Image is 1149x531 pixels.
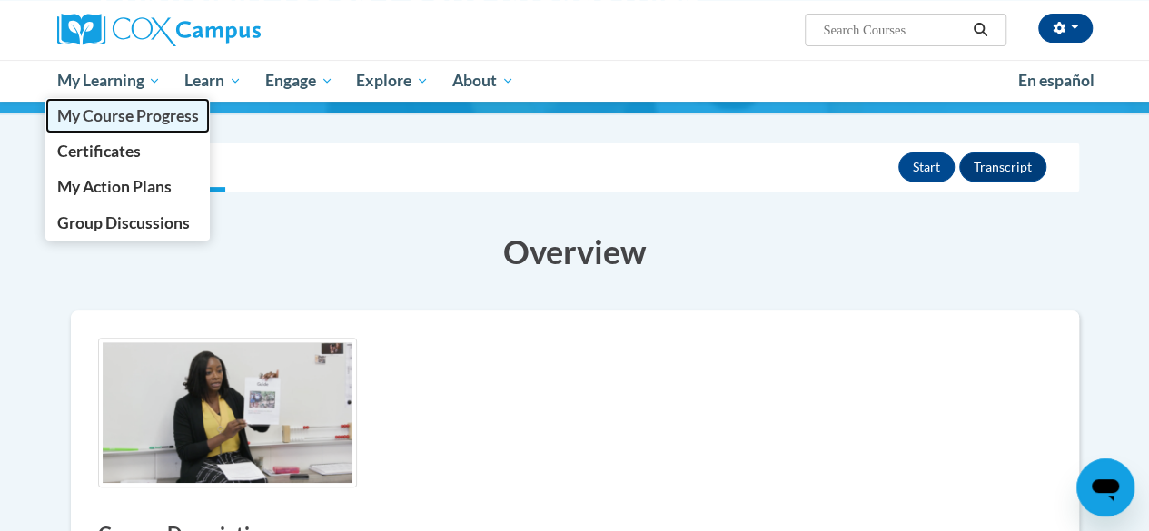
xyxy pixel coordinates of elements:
a: Explore [344,60,441,102]
a: En español [1006,62,1106,100]
button: Start [898,152,955,182]
button: Transcript [959,152,1046,182]
span: Learn [184,70,242,92]
a: Certificates [45,133,211,169]
img: Course logo image [98,338,357,487]
a: My Course Progress [45,98,211,133]
span: My Action Plans [56,177,171,196]
span: Explore [356,70,429,92]
input: Search Courses [821,19,966,41]
iframe: Button to launch messaging window [1076,458,1134,516]
span: About [452,70,514,92]
a: Group Discussions [45,205,211,241]
span: Engage [265,70,333,92]
button: Account Settings [1038,14,1093,43]
a: About [441,60,526,102]
img: Cox Campus [57,14,261,46]
a: My Learning [45,60,173,102]
a: Engage [253,60,345,102]
span: En español [1018,71,1095,90]
h3: Overview [71,229,1079,274]
span: Group Discussions [56,213,189,232]
button: Search [966,19,994,41]
a: My Action Plans [45,169,211,204]
div: Main menu [44,60,1106,102]
a: Learn [173,60,253,102]
span: My Learning [56,70,161,92]
span: My Course Progress [56,106,198,125]
span: Certificates [56,142,140,161]
a: Cox Campus [57,14,384,46]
